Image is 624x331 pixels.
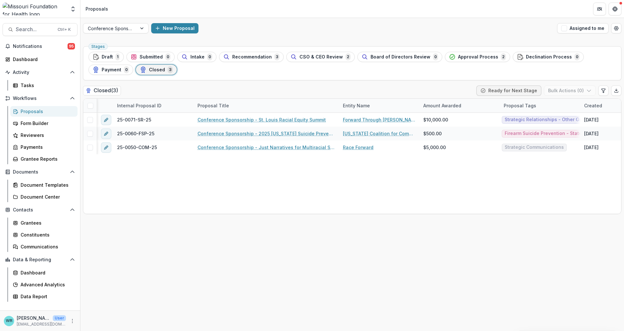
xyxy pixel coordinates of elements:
div: Wendy Rohrbach [6,319,13,323]
div: Proposals [21,108,72,115]
span: Declination Process [526,54,572,60]
button: Open Workflows [3,93,78,103]
div: Internal Proposal ID [113,102,165,109]
div: Amount Awarded [419,99,500,112]
div: Data Report [21,293,72,300]
img: Missouri Foundation for Health logo [3,3,66,15]
button: Submitted0 [126,52,175,62]
div: Form Builder [21,120,72,127]
span: Recommendation [232,54,272,60]
a: Proposals [10,106,78,117]
div: Entity Name [339,102,374,109]
button: Open Activity [3,67,78,77]
span: Stages [91,44,105,49]
button: edit [101,129,111,139]
div: Grantee Reports [21,156,72,162]
button: New Proposal [151,23,198,33]
span: 25-0050-COM-25 [117,144,157,151]
div: Grantees [21,219,72,226]
button: Closed3 [136,65,177,75]
div: [DATE] [584,130,599,137]
button: Intake0 [177,52,216,62]
div: Internal Proposal ID [113,99,194,112]
span: Documents [13,169,67,175]
button: Partners [593,3,606,15]
button: Approval Process2 [445,52,510,62]
span: 0 [207,53,212,60]
div: [DATE] [584,116,599,123]
a: Advanced Analytics [10,279,78,290]
span: 0 [124,66,129,73]
div: Ctrl + K [56,26,72,33]
span: Payment [102,67,121,73]
button: Search... [3,23,78,36]
div: Entity Name [339,99,419,112]
button: Assigned to me [557,23,609,33]
span: Submitted [140,54,163,60]
a: [US_STATE] Coalition for Community Behavioral Healthcare [343,130,416,137]
div: Payments [21,144,72,150]
div: Advanced Analytics [21,281,72,288]
span: Board of Directors Review [371,54,430,60]
span: 3 [168,66,173,73]
a: Conference Sponsorship - 2025 [US_STATE] Suicide Prevention Conference [197,130,335,137]
span: Data & Reporting [13,257,67,263]
div: Dashboard [13,56,72,63]
a: Payments [10,142,78,152]
button: Open Contacts [3,205,78,215]
div: Reviewers [21,132,72,139]
button: Board of Directors Review0 [357,52,442,62]
div: Document Templates [21,182,72,188]
span: Contacts [13,207,67,213]
a: Forward Through [PERSON_NAME] [343,116,416,123]
nav: breadcrumb [83,4,111,13]
span: 2 [501,53,506,60]
button: Open table manager [611,23,621,33]
a: Constituents [10,229,78,240]
button: Recommendation3 [219,52,284,62]
div: Created [580,102,606,109]
span: 0 [165,53,170,60]
a: Document Templates [10,180,78,190]
span: 2 [345,53,351,60]
div: Constituents [21,231,72,238]
span: Draft [102,54,113,60]
div: Dashboard [21,269,72,276]
div: Proposal Tags [500,99,580,112]
div: Amount Awarded [419,102,465,109]
button: Get Help [609,3,621,15]
h2: Closed ( 3 ) [83,86,121,95]
button: Bulk Actions (0) [544,85,596,96]
div: Proposal Tags [500,102,540,109]
span: 25-0071-SR-25 [117,116,151,123]
span: 25-0060-FSP-25 [117,130,154,137]
div: Document Center [21,193,72,200]
p: User [53,315,66,321]
div: Tasks [21,82,72,89]
button: Payment0 [88,65,133,75]
span: 0 [574,53,580,60]
span: Workflows [13,96,67,101]
span: Notifications [13,44,68,49]
span: Activity [13,70,67,75]
button: edit [101,115,111,125]
a: Data Report [10,291,78,302]
a: Race Forward [343,144,373,151]
span: Closed [149,67,165,73]
span: $5,000.00 [423,144,446,151]
span: $10,000.00 [423,116,448,123]
span: 0 [433,53,438,60]
button: CSO & CEO Review2 [286,52,355,62]
a: Dashboard [10,267,78,278]
span: CSO & CEO Review [299,54,343,60]
a: Document Center [10,192,78,202]
span: $500.00 [423,130,442,137]
button: edit [101,142,111,153]
a: Grantee Reports [10,154,78,164]
button: Ready for Next Stage [476,85,541,96]
div: Proposal Title [194,102,233,109]
button: Open Data & Reporting [3,255,78,265]
button: Notifications95 [3,41,78,51]
a: Communications [10,241,78,252]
